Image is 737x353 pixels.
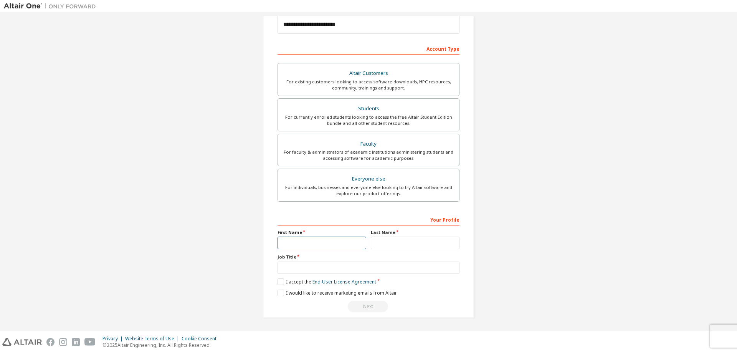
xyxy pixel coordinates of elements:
label: I accept the [278,278,376,285]
div: For faculty & administrators of academic institutions administering students and accessing softwa... [283,149,454,161]
label: Job Title [278,254,459,260]
div: For individuals, businesses and everyone else looking to try Altair software and explore our prod... [283,184,454,197]
div: Website Terms of Use [125,336,182,342]
div: Privacy [102,336,125,342]
div: For existing customers looking to access software downloads, HPC resources, community, trainings ... [283,79,454,91]
div: Account Type [278,42,459,55]
div: Cookie Consent [182,336,221,342]
div: Faculty [283,139,454,149]
div: For currently enrolled students looking to access the free Altair Student Edition bundle and all ... [283,114,454,126]
p: © 2025 Altair Engineering, Inc. All Rights Reserved. [102,342,221,348]
div: Students [283,103,454,114]
img: altair_logo.svg [2,338,42,346]
label: I would like to receive marketing emails from Altair [278,290,397,296]
label: First Name [278,229,366,235]
label: Last Name [371,229,459,235]
img: youtube.svg [84,338,96,346]
img: Altair One [4,2,100,10]
img: instagram.svg [59,338,67,346]
div: Altair Customers [283,68,454,79]
img: facebook.svg [46,338,55,346]
div: Read and acccept EULA to continue [278,301,459,312]
div: Everyone else [283,174,454,184]
a: End-User License Agreement [312,278,376,285]
img: linkedin.svg [72,338,80,346]
div: Your Profile [278,213,459,225]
